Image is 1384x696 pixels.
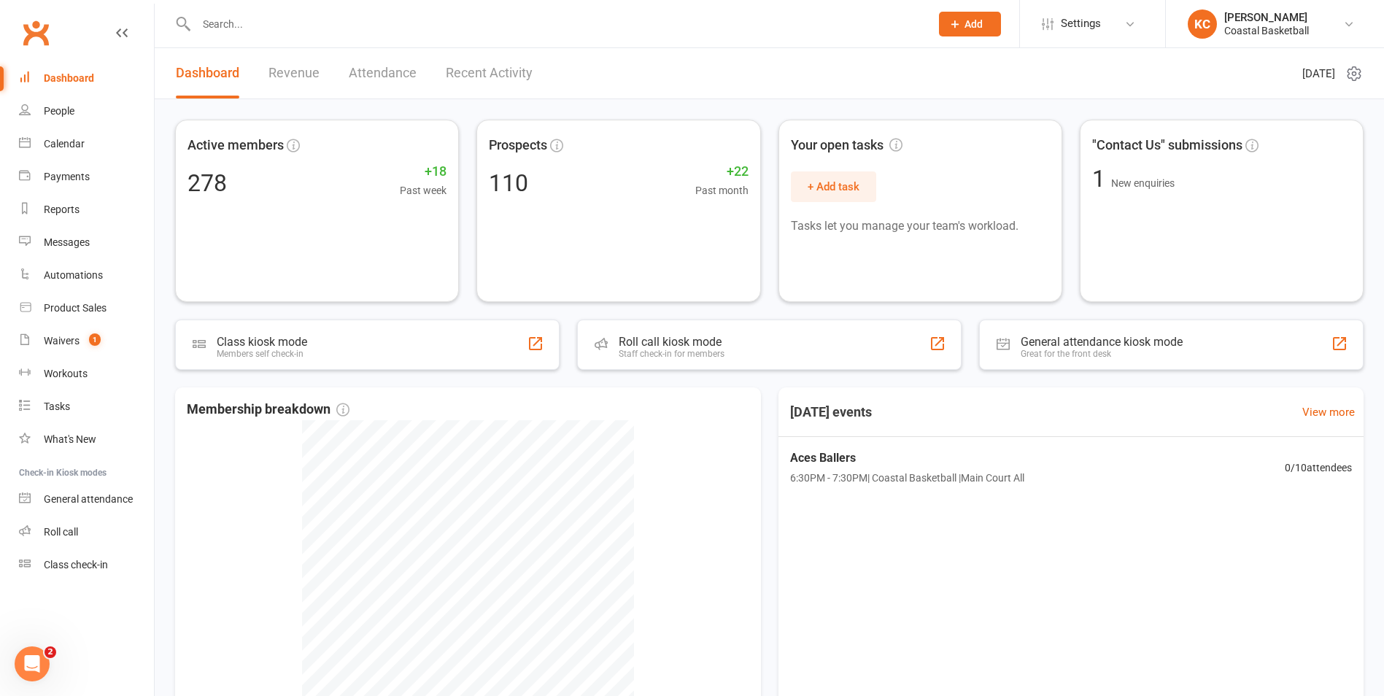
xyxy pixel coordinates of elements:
[791,135,902,156] span: Your open tasks
[1092,135,1242,156] span: "Contact Us" submissions
[791,171,876,202] button: + Add task
[44,171,90,182] div: Payments
[44,526,78,538] div: Roll call
[695,182,749,198] span: Past month
[1021,335,1183,349] div: General attendance kiosk mode
[268,48,320,98] a: Revenue
[695,161,749,182] span: +22
[19,390,154,423] a: Tasks
[44,72,94,84] div: Dashboard
[489,135,547,156] span: Prospects
[489,171,528,195] div: 110
[44,302,107,314] div: Product Sales
[1285,460,1352,476] span: 0 / 10 attendees
[44,236,90,248] div: Messages
[44,335,80,347] div: Waivers
[1188,9,1217,39] div: KC
[1111,177,1175,189] span: New enquiries
[44,493,133,505] div: General attendance
[964,18,983,30] span: Add
[188,135,284,156] span: Active members
[446,48,533,98] a: Recent Activity
[790,470,1024,486] span: 6:30PM - 7:30PM | Coastal Basketball | Main Court All
[44,105,74,117] div: People
[19,549,154,581] a: Class kiosk mode
[44,433,96,445] div: What's New
[19,423,154,456] a: What's New
[400,182,446,198] span: Past week
[44,401,70,412] div: Tasks
[1224,11,1309,24] div: [PERSON_NAME]
[188,171,227,195] div: 278
[44,269,103,281] div: Automations
[778,399,884,425] h3: [DATE] events
[791,217,1050,236] p: Tasks let you manage your team's workload.
[19,325,154,357] a: Waivers 1
[1092,165,1111,193] span: 1
[619,349,724,359] div: Staff check-in for members
[217,349,307,359] div: Members self check-in
[89,333,101,346] span: 1
[19,516,154,549] a: Roll call
[400,161,446,182] span: +18
[19,95,154,128] a: People
[19,357,154,390] a: Workouts
[19,259,154,292] a: Automations
[19,226,154,259] a: Messages
[19,62,154,95] a: Dashboard
[19,161,154,193] a: Payments
[1302,403,1355,421] a: View more
[19,483,154,516] a: General attendance kiosk mode
[18,15,54,51] a: Clubworx
[619,335,724,349] div: Roll call kiosk mode
[19,193,154,226] a: Reports
[790,449,1024,468] span: Aces Ballers
[192,14,920,34] input: Search...
[19,128,154,161] a: Calendar
[217,335,307,349] div: Class kiosk mode
[187,399,349,420] span: Membership breakdown
[1302,65,1335,82] span: [DATE]
[44,559,108,571] div: Class check-in
[19,292,154,325] a: Product Sales
[44,204,80,215] div: Reports
[939,12,1001,36] button: Add
[45,646,56,658] span: 2
[1224,24,1309,37] div: Coastal Basketball
[44,368,88,379] div: Workouts
[349,48,417,98] a: Attendance
[15,646,50,681] iframe: Intercom live chat
[44,138,85,150] div: Calendar
[1021,349,1183,359] div: Great for the front desk
[176,48,239,98] a: Dashboard
[1061,7,1101,40] span: Settings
